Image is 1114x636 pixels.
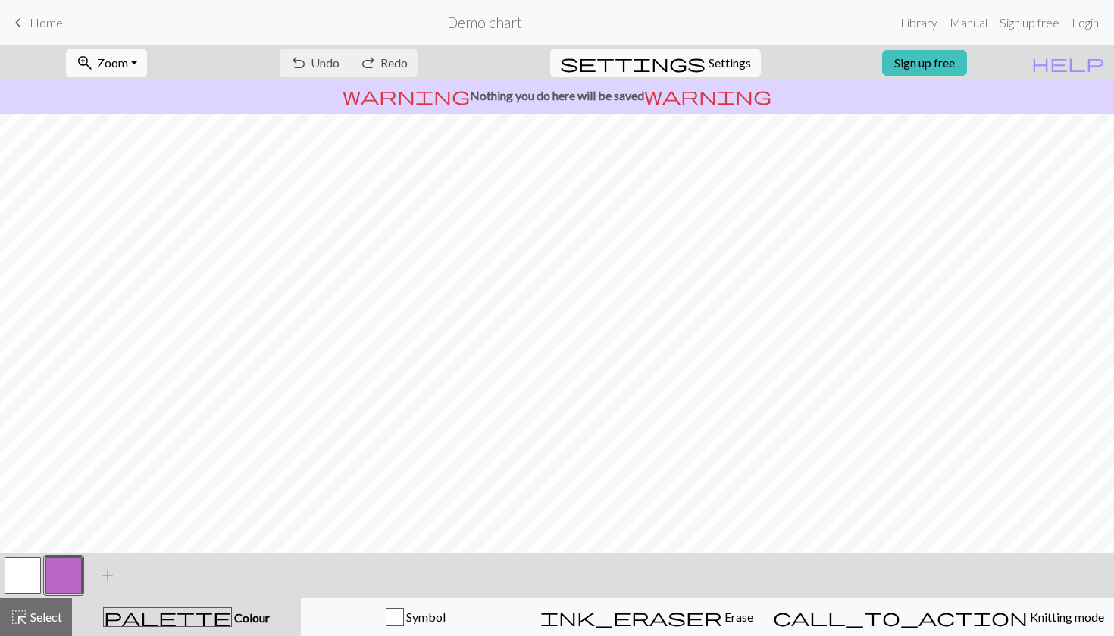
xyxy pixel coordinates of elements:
[722,609,753,624] span: Erase
[10,606,28,628] span: highlight_alt
[773,606,1028,628] span: call_to_action
[76,52,94,74] span: zoom_in
[1065,8,1105,38] a: Login
[550,49,761,77] button: SettingsSettings
[97,55,128,70] span: Zoom
[66,49,147,77] button: Zoom
[99,565,117,586] span: add
[540,606,722,628] span: ink_eraser
[9,10,63,36] a: Home
[30,15,63,30] span: Home
[709,54,751,72] span: Settings
[763,598,1114,636] button: Knitting mode
[6,86,1108,105] p: Nothing you do here will be saved
[560,54,706,72] i: Settings
[404,609,446,624] span: Symbol
[644,85,771,106] span: warning
[301,598,530,636] button: Symbol
[894,8,943,38] a: Library
[28,609,62,624] span: Select
[560,52,706,74] span: settings
[104,606,231,628] span: palette
[343,85,470,106] span: warning
[943,8,994,38] a: Manual
[72,598,301,636] button: Colour
[1028,609,1104,624] span: Knitting mode
[882,50,967,76] a: Sign up free
[1031,52,1104,74] span: help
[232,610,270,625] span: Colour
[994,8,1065,38] a: Sign up free
[530,598,763,636] button: Erase
[9,12,27,33] span: keyboard_arrow_left
[447,14,522,31] h2: Demo chart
